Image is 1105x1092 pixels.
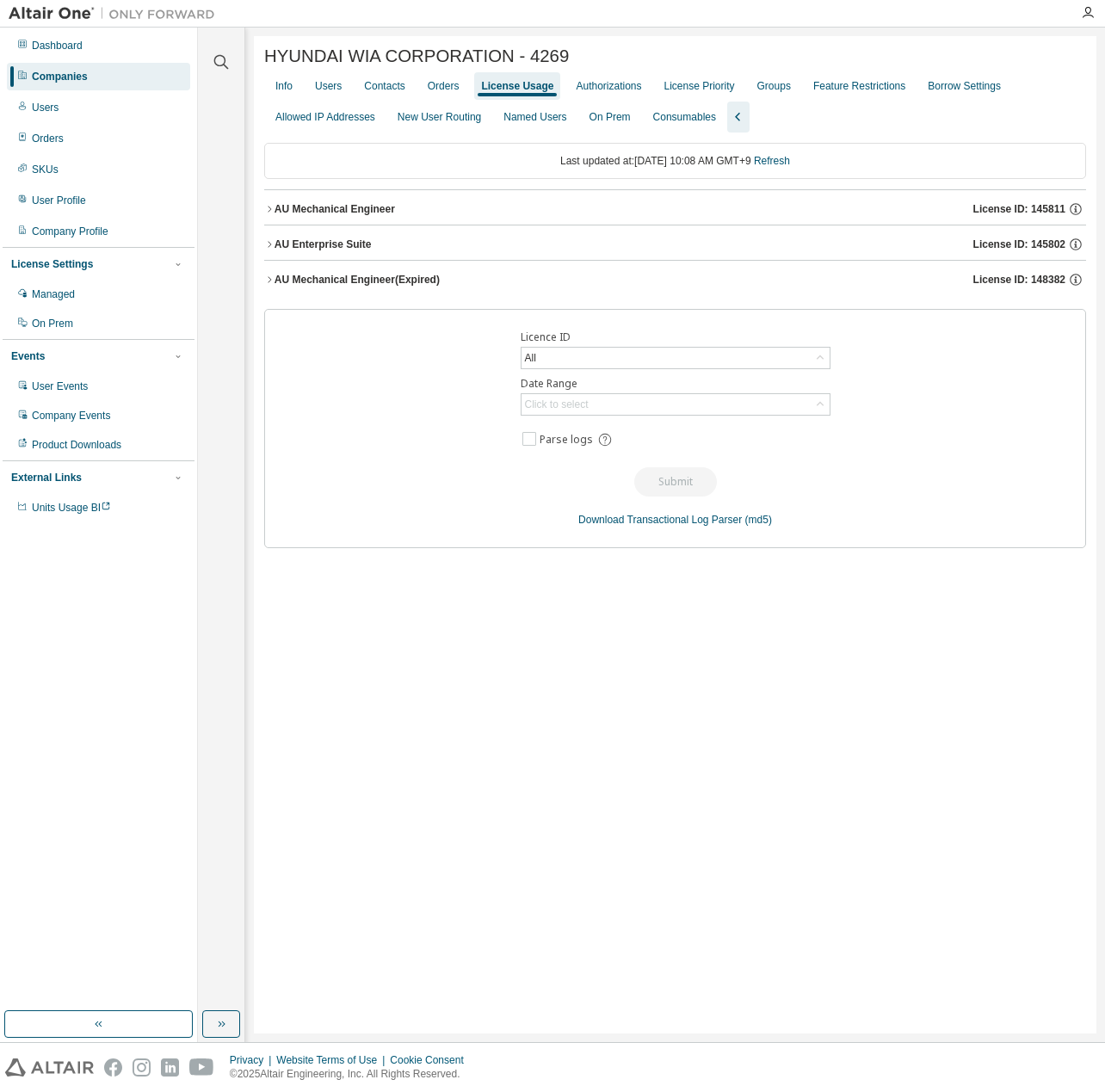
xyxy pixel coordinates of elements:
div: Users [315,79,342,93]
div: Website Terms of Use [276,1053,390,1067]
label: Licence ID [521,330,830,344]
p: © 2025 Altair Engineering, Inc. All Rights Reserved. [230,1067,474,1082]
div: Managed [32,287,75,301]
div: External Links [11,471,82,484]
button: AU Mechanical EngineerLicense ID: 145811 [264,190,1086,228]
div: Borrow Settings [928,79,1001,93]
div: All [522,349,539,367]
div: On Prem [590,110,631,124]
div: Events [11,349,45,363]
img: Altair One [9,5,224,22]
div: Cookie Consent [390,1053,473,1067]
div: Dashboard [32,39,83,52]
div: Privacy [230,1053,276,1067]
div: License Settings [11,257,93,271]
span: License ID: 145802 [973,238,1065,251]
div: AU Enterprise Suite [275,238,372,251]
a: Download Transactional Log Parser [578,514,742,526]
div: Allowed IP Addresses [275,110,375,124]
img: facebook.svg [104,1058,122,1077]
div: Last updated at: [DATE] 10:08 AM GMT+9 [264,143,1086,179]
div: Click to select [522,394,830,415]
button: Submit [634,467,717,497]
div: User Profile [32,194,86,207]
div: Orders [32,132,64,145]
div: Click to select [525,398,589,411]
div: AU Mechanical Engineer [275,202,395,216]
span: Parse logs [540,433,593,447]
a: (md5) [745,514,772,526]
div: Consumables [653,110,716,124]
div: Contacts [364,79,404,93]
div: Orders [428,79,460,93]
span: License ID: 148382 [973,273,1065,287]
div: Company Profile [32,225,108,238]
div: AU Mechanical Engineer (Expired) [275,273,440,287]
span: Units Usage BI [32,502,111,514]
div: Users [32,101,59,114]
div: All [522,348,830,368]
button: AU Enterprise SuiteLicense ID: 145802 [264,225,1086,263]
div: License Usage [481,79,553,93]
img: linkedin.svg [161,1058,179,1077]
img: altair_logo.svg [5,1058,94,1077]
div: SKUs [32,163,59,176]
div: Company Events [32,409,110,423]
span: HYUNDAI WIA CORPORATION - 4269 [264,46,569,66]
div: Named Users [503,110,566,124]
div: Authorizations [576,79,641,93]
div: New User Routing [398,110,481,124]
div: Groups [757,79,791,93]
img: instagram.svg [133,1058,151,1077]
div: Product Downloads [32,438,121,452]
span: License ID: 145811 [973,202,1065,216]
div: Companies [32,70,88,83]
div: User Events [32,379,88,393]
div: Feature Restrictions [813,79,905,93]
a: Refresh [754,155,790,167]
label: Date Range [521,377,830,391]
img: youtube.svg [189,1058,214,1077]
div: On Prem [32,317,73,330]
button: AU Mechanical Engineer(Expired)License ID: 148382 [264,261,1086,299]
div: License Priority [664,79,735,93]
div: Info [275,79,293,93]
